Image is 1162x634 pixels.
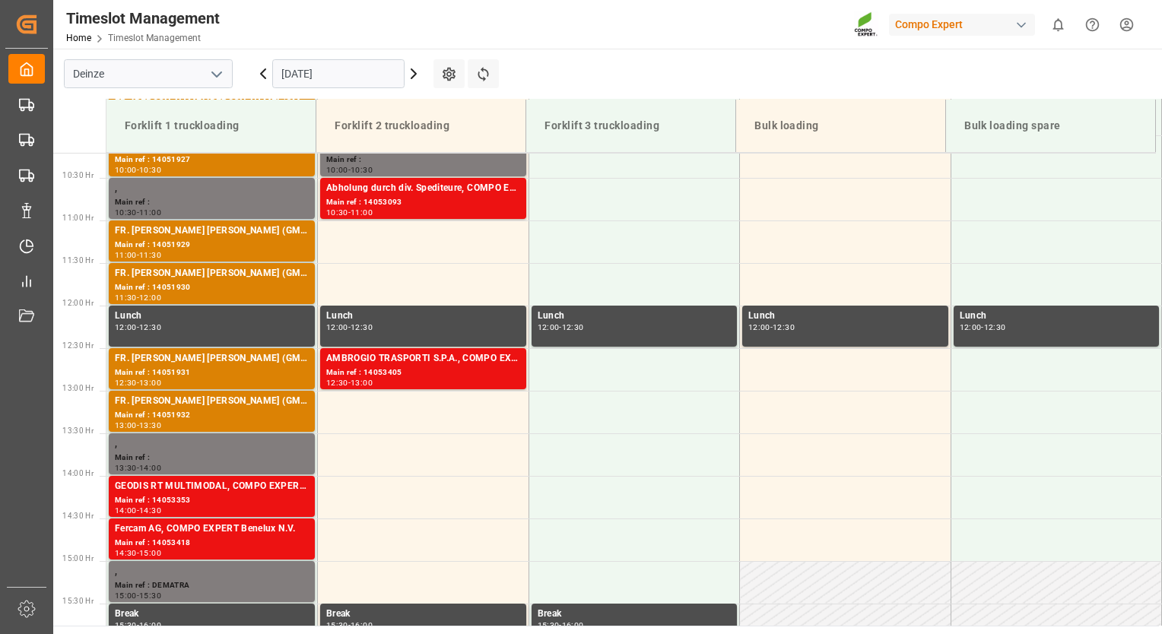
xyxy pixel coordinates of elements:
[889,14,1035,36] div: Compo Expert
[326,209,348,216] div: 10:30
[139,550,161,556] div: 15:00
[748,309,942,324] div: Lunch
[115,521,309,537] div: Fercam AG, COMPO EXPERT Benelux N.V.
[960,324,982,331] div: 12:00
[326,607,520,622] div: Break
[538,324,560,331] div: 12:00
[115,564,309,579] div: ,
[115,436,309,452] div: ,
[115,507,137,514] div: 14:00
[137,252,139,258] div: -
[115,366,309,379] div: Main ref : 14051931
[115,394,309,409] div: FR. [PERSON_NAME] [PERSON_NAME] (GMBH & CO.) KG, COMPO EXPERT Benelux N.V.
[115,607,309,622] div: Break
[62,384,94,392] span: 13:00 Hr
[348,209,351,216] div: -
[115,379,137,386] div: 12:30
[64,59,233,88] input: Type to search/select
[326,309,520,324] div: Lunch
[538,607,732,622] div: Break
[326,181,520,196] div: Abholung durch div. Spediteure, COMPO EXPERT Benelux N.V.
[115,252,137,258] div: 11:00
[981,324,983,331] div: -
[326,154,520,166] div: Main ref :
[62,597,94,605] span: 15:30 Hr
[329,112,513,140] div: Forklift 2 truckloading
[62,512,94,520] span: 14:30 Hr
[770,324,773,331] div: -
[62,554,94,563] span: 15:00 Hr
[137,550,139,556] div: -
[115,592,137,599] div: 15:00
[889,10,1041,39] button: Compo Expert
[115,196,309,209] div: Main ref :
[139,464,161,471] div: 14:00
[115,166,137,173] div: 10:00
[748,324,770,331] div: 12:00
[62,299,94,307] span: 12:00 Hr
[326,166,348,173] div: 10:00
[115,537,309,550] div: Main ref : 14053418
[326,379,348,386] div: 12:30
[139,252,161,258] div: 11:30
[115,422,137,429] div: 13:00
[984,324,1006,331] div: 12:30
[562,622,584,629] div: 16:00
[66,33,91,43] a: Home
[115,579,309,592] div: Main ref : DEMATRA
[351,622,373,629] div: 16:00
[348,622,351,629] div: -
[115,154,309,166] div: Main ref : 14051927
[773,324,795,331] div: 12:30
[139,507,161,514] div: 14:30
[115,209,137,216] div: 10:30
[66,7,220,30] div: Timeslot Management
[115,550,137,556] div: 14:30
[351,324,373,331] div: 12:30
[62,256,94,265] span: 11:30 Hr
[139,422,161,429] div: 13:30
[139,379,161,386] div: 13:00
[137,422,139,429] div: -
[348,324,351,331] div: -
[62,171,94,179] span: 10:30 Hr
[326,324,348,331] div: 12:00
[272,59,405,88] input: DD.MM.YYYY
[326,622,348,629] div: 15:30
[538,112,723,140] div: Forklift 3 truckloading
[559,622,561,629] div: -
[115,281,309,294] div: Main ref : 14051930
[139,622,161,629] div: 16:00
[139,294,161,301] div: 12:00
[137,464,139,471] div: -
[137,209,139,216] div: -
[960,309,1154,324] div: Lunch
[139,209,161,216] div: 11:00
[137,166,139,173] div: -
[326,196,520,209] div: Main ref : 14053093
[115,351,309,366] div: FR. [PERSON_NAME] [PERSON_NAME] (GMBH & CO.) KG, COMPO EXPERT Benelux N.V.
[562,324,584,331] div: 12:30
[326,351,520,366] div: AMBROGIO TRASPORTI S.P.A., COMPO EXPERT Benelux N.V.
[62,426,94,435] span: 13:30 Hr
[115,309,309,324] div: Lunch
[958,112,1143,140] div: Bulk loading spare
[538,622,560,629] div: 15:30
[137,592,139,599] div: -
[351,209,373,216] div: 11:00
[137,379,139,386] div: -
[748,112,933,140] div: Bulk loading
[115,266,309,281] div: FR. [PERSON_NAME] [PERSON_NAME] (GMBH & CO.) KG, COMPO EXPERT Benelux N.V.
[205,62,227,86] button: open menu
[119,112,303,140] div: Forklift 1 truckloading
[1075,8,1110,42] button: Help Center
[326,366,520,379] div: Main ref : 14053405
[62,214,94,222] span: 11:00 Hr
[62,469,94,477] span: 14:00 Hr
[115,324,137,331] div: 12:00
[139,592,161,599] div: 15:30
[137,507,139,514] div: -
[115,622,137,629] div: 15:30
[115,239,309,252] div: Main ref : 14051929
[115,223,309,239] div: FR. [PERSON_NAME] [PERSON_NAME] (GMBH & CO.) KG, COMPO EXPERT Benelux N.V.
